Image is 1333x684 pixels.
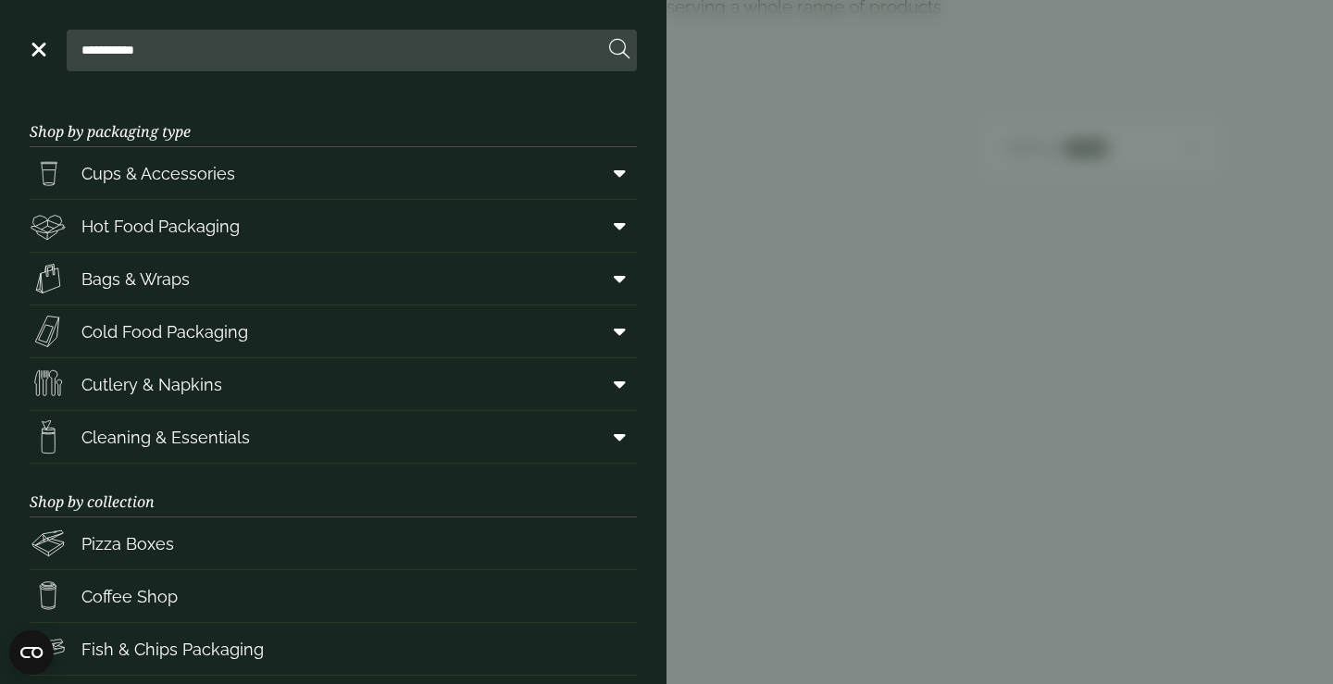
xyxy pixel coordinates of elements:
[30,260,67,297] img: Paper_carriers.svg
[81,267,190,292] span: Bags & Wraps
[30,207,67,244] img: Deli_box.svg
[9,630,54,675] button: Open CMP widget
[30,147,637,199] a: Cups & Accessories
[30,464,637,517] h3: Shop by collection
[30,155,67,192] img: PintNhalf_cup.svg
[81,531,174,556] span: Pizza Boxes
[30,418,67,455] img: open-wipe.svg
[81,214,240,239] span: Hot Food Packaging
[81,161,235,186] span: Cups & Accessories
[81,372,222,397] span: Cutlery & Napkins
[30,253,637,305] a: Bags & Wraps
[30,623,637,675] a: Fish & Chips Packaging
[30,578,67,615] img: HotDrink_paperCup.svg
[81,425,250,450] span: Cleaning & Essentials
[30,313,67,350] img: Sandwich_box.svg
[30,305,637,357] a: Cold Food Packaging
[30,411,637,463] a: Cleaning & Essentials
[81,584,178,609] span: Coffee Shop
[30,366,67,403] img: Cutlery.svg
[30,570,637,622] a: Coffee Shop
[30,517,637,569] a: Pizza Boxes
[30,93,637,147] h3: Shop by packaging type
[81,637,264,662] span: Fish & Chips Packaging
[81,319,248,344] span: Cold Food Packaging
[30,358,637,410] a: Cutlery & Napkins
[30,525,67,562] img: Pizza_boxes.svg
[30,200,637,252] a: Hot Food Packaging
